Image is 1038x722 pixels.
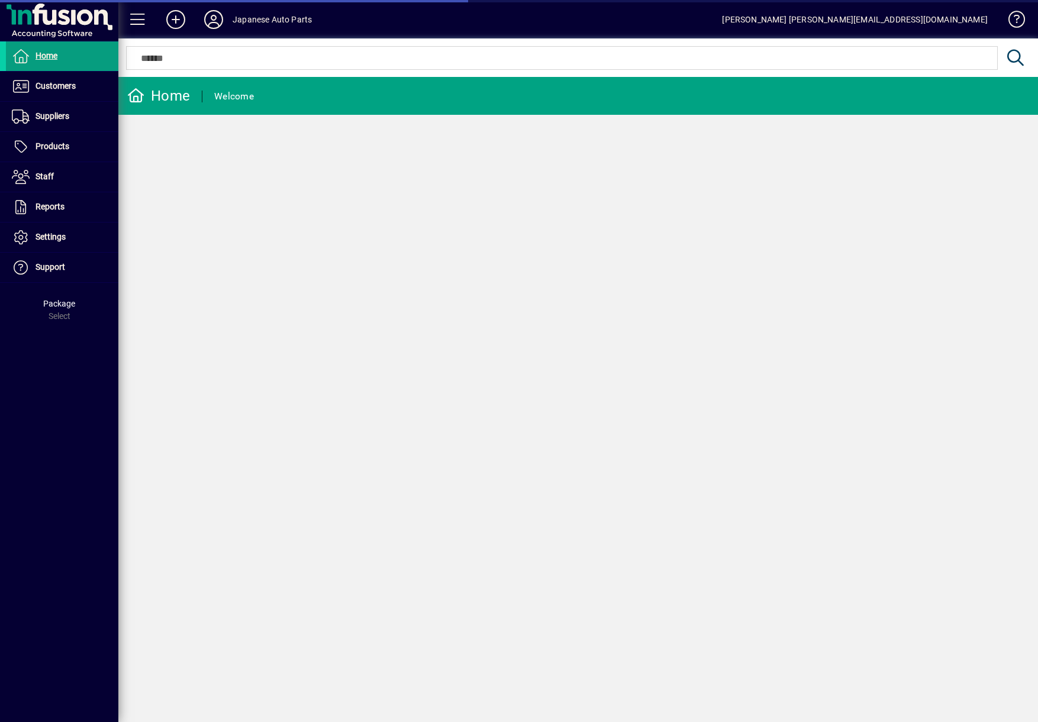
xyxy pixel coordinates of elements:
[36,141,69,151] span: Products
[6,162,118,192] a: Staff
[157,9,195,30] button: Add
[36,81,76,91] span: Customers
[722,10,988,29] div: [PERSON_NAME] [PERSON_NAME][EMAIL_ADDRESS][DOMAIN_NAME]
[43,299,75,308] span: Package
[6,72,118,101] a: Customers
[36,202,65,211] span: Reports
[6,223,118,252] a: Settings
[214,87,254,106] div: Welcome
[36,262,65,272] span: Support
[36,172,54,181] span: Staff
[1000,2,1023,41] a: Knowledge Base
[6,102,118,131] a: Suppliers
[36,51,57,60] span: Home
[233,10,312,29] div: Japanese Auto Parts
[36,111,69,121] span: Suppliers
[127,86,190,105] div: Home
[195,9,233,30] button: Profile
[36,232,66,241] span: Settings
[6,192,118,222] a: Reports
[6,253,118,282] a: Support
[6,132,118,162] a: Products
